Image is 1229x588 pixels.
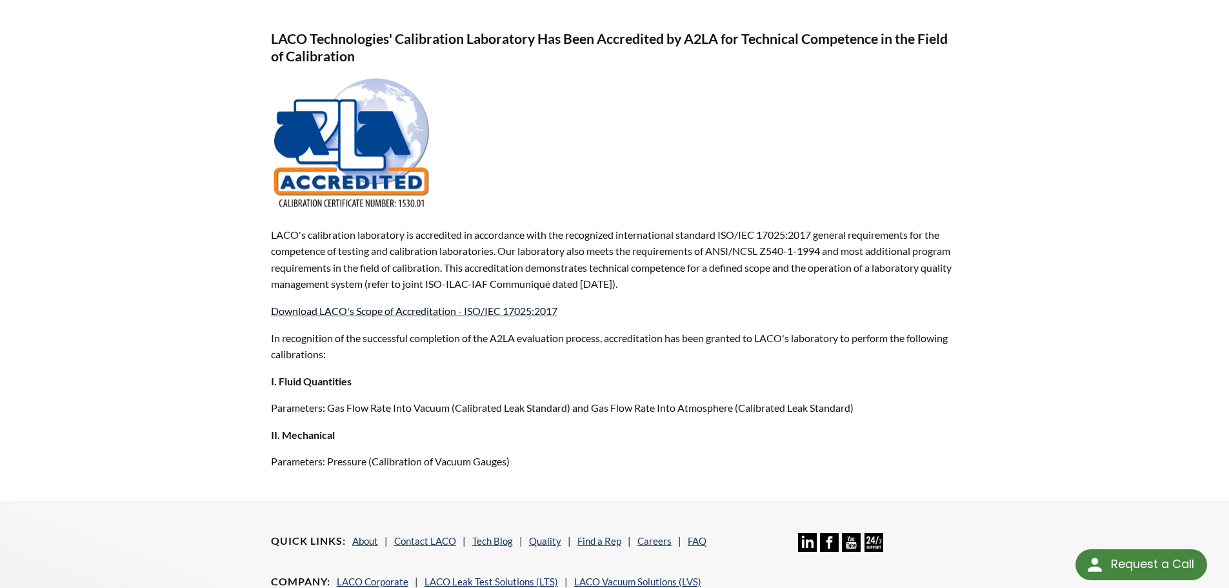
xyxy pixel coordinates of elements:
div: Request a Call [1111,549,1194,579]
p: In recognition of the successful completion of the A2LA evaluation process, accreditation has bee... [271,330,959,363]
strong: I. Fluid Quantities [271,375,352,387]
a: Careers [637,535,672,547]
a: LACO Leak Test Solutions (LTS) [425,576,558,587]
a: Quality [529,535,561,547]
a: FAQ [688,535,706,547]
img: A2LA-ISO 17025 - LACO Technologies [271,76,432,212]
p: Parameters: Gas Flow Rate Into Vacuum (Calibrated Leak Standard) and Gas Flow Rate Into Atmospher... [271,400,959,416]
a: LACO Corporate [337,576,408,587]
p: LACO's calibration laboratory is accredited in accordance with the recognized international stand... [271,227,959,292]
h3: LACO Technologies' Calibration Laboratory Has Been Accredited by A2LA for Technical Competence in... [271,30,959,66]
p: Parameters: Pressure (Calibration of Vacuum Gauges) [271,453,959,470]
a: Contact LACO [394,535,456,547]
a: Find a Rep [577,535,621,547]
a: Tech Blog [472,535,513,547]
img: 24/7 Support Icon [864,533,883,552]
a: LACO Vacuum Solutions (LVS) [574,576,701,587]
strong: II. Mechanical [271,429,335,441]
img: round button [1084,554,1105,575]
a: 24/7 Support [864,542,883,554]
div: Request a Call [1075,549,1207,580]
h4: Quick Links [271,534,346,548]
a: About [352,535,378,547]
a: Download LACO's Scope of Accreditation - ISO/IEC 17025:2017 [271,305,557,317]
